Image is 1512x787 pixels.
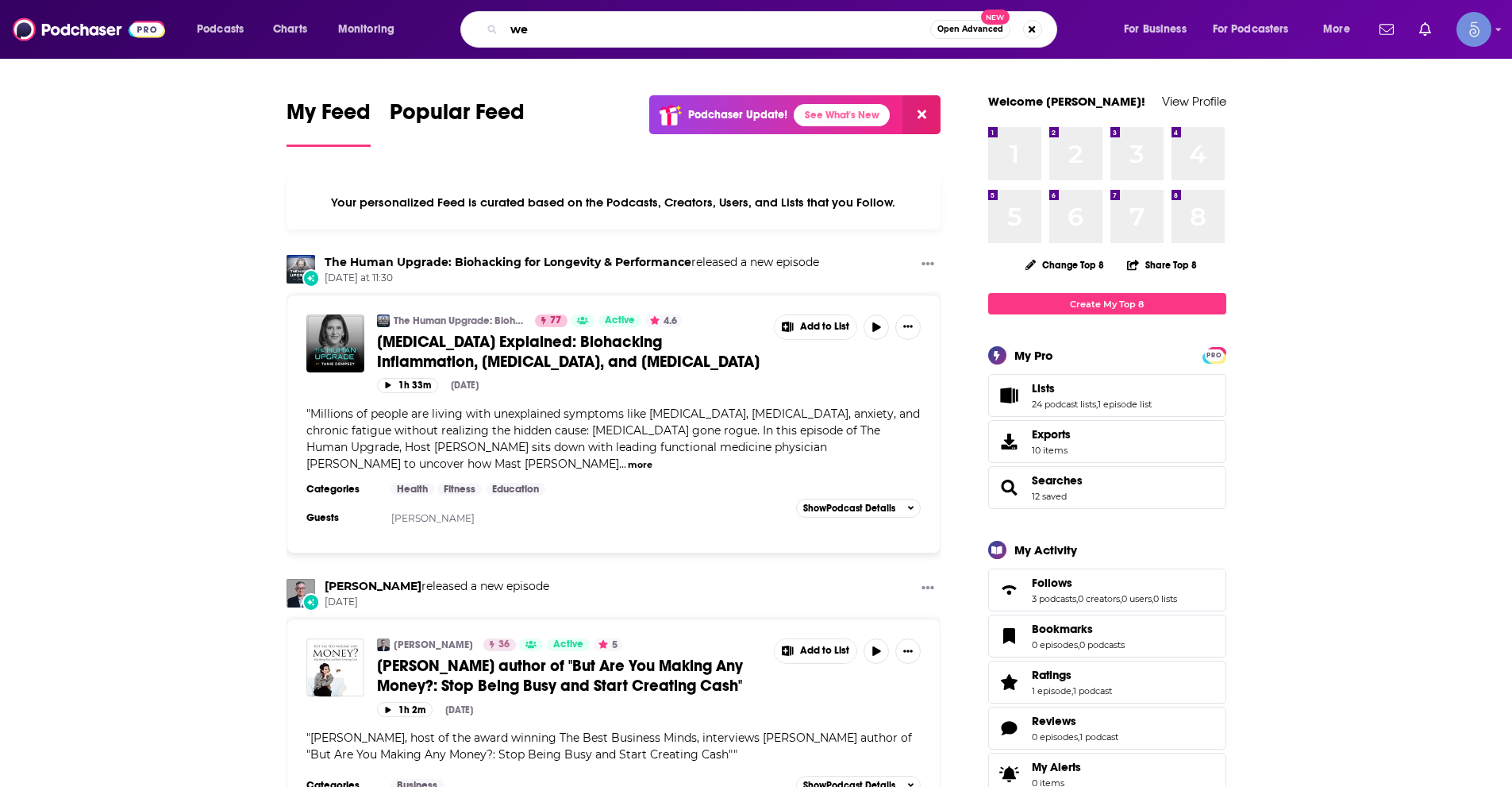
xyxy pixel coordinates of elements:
button: Show More Button [895,638,921,664]
span: , [1096,399,1098,410]
div: [DATE] [451,380,479,391]
button: Show More Button [775,315,857,339]
div: Your personalized Feed is curated based on the Podcasts, Creators, Users, and Lists that you Follow. [287,176,941,230]
a: Marc Kramer [377,638,390,651]
a: Searches [994,476,1025,499]
div: My Activity [1014,542,1077,557]
a: Follows [1032,576,1177,590]
a: Popular Feed [390,98,525,147]
span: Podcasts [197,18,244,41]
a: 3 podcasts [1032,593,1076,604]
a: The Human Upgrade: Biohacking for Longevity & Performance [394,314,525,327]
a: [PERSON_NAME] [394,638,473,651]
a: Marc Kramer [325,579,421,593]
a: Bookmarks [994,625,1025,647]
span: [MEDICAL_DATA] Explained: Biohacking Inflammation, [MEDICAL_DATA], and [MEDICAL_DATA] [377,332,760,372]
span: " " [306,731,912,762]
img: User Profile [1456,12,1491,47]
span: Bookmarks [988,615,1226,658]
span: Monitoring [338,18,394,41]
span: Bookmarks [1032,622,1093,636]
span: Ratings [988,661,1226,704]
a: Education [486,483,545,496]
span: Ratings [1032,668,1071,682]
h3: Categories [306,483,378,496]
button: Show More Button [775,639,857,663]
a: Reviews [1032,714,1118,728]
span: , [1152,593,1153,604]
span: 77 [550,313,561,329]
a: See What's New [794,104,890,126]
span: , [1120,593,1121,604]
span: Searches [988,466,1226,509]
img: Podchaser - Follow, Share and Rate Podcasts [13,14,165,44]
img: The Human Upgrade: Biohacking for Longevity & Performance [287,255,315,284]
img: Mast Cells Explained: Biohacking Inflammation, Allergies, and Brain Fog [306,314,364,372]
a: 36 [483,638,516,651]
span: Add to List [800,645,849,657]
a: 0 episodes [1032,639,1078,650]
a: 0 creators [1078,593,1120,604]
p: Podchaser Update! [688,108,787,122]
a: Active [598,314,641,327]
button: ShowPodcast Details [796,499,921,518]
button: open menu [1202,17,1312,42]
button: open menu [1312,17,1370,42]
a: Active [547,638,590,651]
span: Millions of people are living with unexplained symptoms like [MEDICAL_DATA], [MEDICAL_DATA], anxi... [306,407,920,471]
a: 77 [535,314,567,327]
a: 1 episode [1032,685,1071,696]
a: Lists [1032,381,1152,395]
span: Open Advanced [937,25,1003,33]
a: Fitness [437,483,482,496]
span: New [981,10,1010,25]
div: [DATE] [445,704,473,716]
span: [DATE] at 11:30 [325,272,819,285]
a: [PERSON_NAME] author of "But Are You Making Any Money?: Stop Being Busy and Start Creating Cash" [377,656,763,696]
h3: released a new episode [325,579,549,594]
img: Marley Majcher author of "But Are You Making Any Money?: Stop Being Busy and Start Creating Cash" [306,638,364,696]
span: , [1071,685,1073,696]
a: 0 episodes [1032,731,1078,743]
a: Reviews [994,717,1025,739]
h3: released a new episode [325,255,819,270]
a: Searches [1032,473,1083,488]
span: Active [605,313,635,329]
span: Lists [1032,381,1055,395]
span: Exports [994,430,1025,453]
a: 1 episode list [1098,399,1152,410]
span: For Business [1124,18,1187,41]
span: , [1076,593,1078,604]
a: Follows [994,579,1025,601]
span: Lists [988,374,1226,417]
span: For Podcasters [1213,18,1289,41]
div: New Episode [302,269,320,287]
div: My Pro [1014,348,1053,363]
a: 0 lists [1153,593,1177,604]
span: Follows [1032,576,1072,590]
span: My Feed [287,98,371,135]
button: 1h 33m [377,378,438,393]
a: Ratings [1032,668,1112,682]
span: ... [619,457,626,471]
a: Show notifications dropdown [1413,16,1437,43]
a: Bookmarks [1032,622,1125,636]
a: [PERSON_NAME] [391,512,475,524]
span: Exports [1032,427,1071,442]
span: Add to List [800,321,849,333]
a: PRO [1205,349,1224,361]
span: [PERSON_NAME] author of "But Are You Making Any Money?: Stop Being Busy and Start Creating Cash" [377,656,743,696]
span: My Alerts [994,763,1025,785]
a: 0 podcasts [1079,639,1125,650]
a: View Profile [1162,94,1226,109]
button: Show More Button [895,314,921,340]
span: 36 [498,637,510,653]
button: open menu [327,17,415,42]
a: 0 users [1121,593,1152,604]
a: 1 podcast [1079,731,1118,743]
